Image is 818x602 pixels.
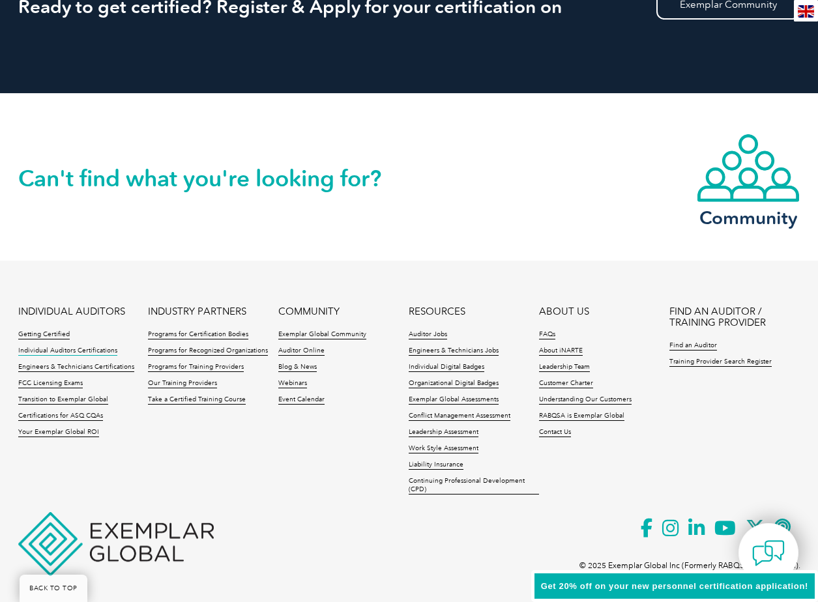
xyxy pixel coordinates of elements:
a: Your Exemplar Global ROI [18,428,99,437]
a: Work Style Assessment [409,444,478,453]
span: Get 20% off on your new personnel certification application! [541,581,808,591]
a: BACK TO TOP [20,575,87,602]
a: ABOUT US [539,306,589,317]
a: Liability Insurance [409,461,463,470]
a: FIND AN AUDITOR / TRAINING PROVIDER [669,306,800,328]
a: Community [696,133,800,226]
img: contact-chat.png [752,537,785,569]
a: COMMUNITY [278,306,340,317]
a: Individual Digital Badges [409,363,484,372]
a: Auditor Online [278,347,325,356]
a: Take a Certified Training Course [148,395,246,405]
a: Webinars [278,379,307,388]
img: en [798,5,814,18]
a: Blog & News [278,363,317,372]
a: INDIVIDUAL AUDITORS [18,306,125,317]
a: Exemplar Global Assessments [409,395,499,405]
h3: Community [696,210,800,226]
a: FAQs [539,330,555,339]
a: About iNARTE [539,347,583,356]
a: RESOURCES [409,306,465,317]
a: Auditor Jobs [409,330,447,339]
p: © 2025 Exemplar Global Inc (Formerly RABQSA International). [579,558,800,573]
a: Getting Certified [18,330,70,339]
a: RABQSA is Exemplar Global [539,412,624,421]
a: FCC Licensing Exams [18,379,83,388]
a: Certifications for ASQ CQAs [18,412,103,421]
a: Individual Auditors Certifications [18,347,117,356]
a: Training Provider Search Register [669,358,772,367]
a: INDUSTRY PARTNERS [148,306,246,317]
a: Contact Us [539,428,571,437]
a: Our Training Providers [148,379,217,388]
a: Conflict Management Assessment [409,412,510,421]
a: Leadership Assessment [409,428,478,437]
img: Exemplar Global [18,512,214,576]
a: Transition to Exemplar Global [18,395,108,405]
a: Engineers & Technicians Certifications [18,363,134,372]
a: Leadership Team [539,363,590,372]
a: Engineers & Technicians Jobs [409,347,499,356]
a: Exemplar Global Community [278,330,366,339]
h2: Can't find what you're looking for? [18,168,409,189]
a: Programs for Training Providers [148,363,244,372]
a: Programs for Certification Bodies [148,330,248,339]
a: Customer Charter [539,379,593,388]
img: icon-community.webp [696,133,800,203]
a: Continuing Professional Development (CPD) [409,477,539,494]
a: Organizational Digital Badges [409,379,499,388]
a: Programs for Recognized Organizations [148,347,268,356]
a: Find an Auditor [669,341,717,351]
a: Understanding Our Customers [539,395,632,405]
a: Event Calendar [278,395,325,405]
